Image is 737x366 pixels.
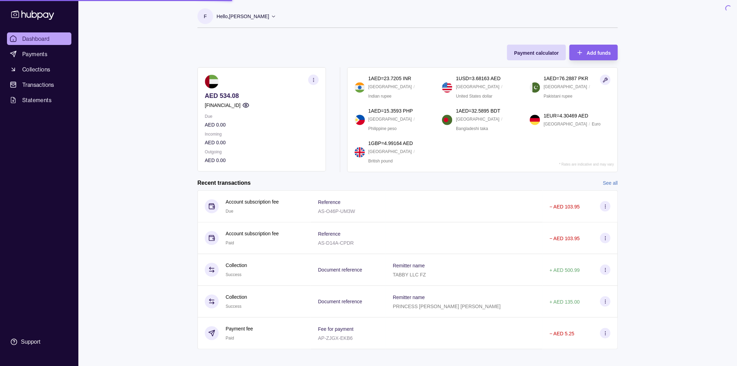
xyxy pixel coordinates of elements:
p: 1 GBP = 4.99164 AED [368,139,413,147]
p: AP-ZJGX-EKB6 [318,335,353,341]
a: Payments [7,48,71,60]
p: Document reference [318,267,362,273]
p: [GEOGRAPHIC_DATA] [456,83,499,91]
p: / [501,83,502,91]
p: Collection [226,261,247,269]
p: Reference [318,231,341,237]
p: Euro [592,120,600,128]
p: F [204,13,207,20]
a: Statements [7,94,71,106]
p: Remitter name [393,263,425,268]
p: * Rates are indicative and may vary [559,162,614,166]
p: British pound [368,157,393,165]
p: Bangladeshi taka [456,125,488,132]
p: Fee for payment [318,326,354,332]
p: [GEOGRAPHIC_DATA] [544,83,587,91]
p: 1 EUR = 4.30469 AED [544,112,588,120]
button: Payment calculator [507,45,566,60]
a: See all [603,179,618,187]
span: Due [226,209,233,214]
img: us [442,82,452,93]
p: − AED 5.25 [550,331,574,336]
p: / [589,83,590,91]
a: Dashboard [7,32,71,45]
span: Success [226,304,241,309]
p: AED 0.00 [205,139,319,146]
span: Paid [226,336,234,341]
p: Due [205,113,319,120]
p: Outgoing [205,148,319,156]
p: Philippine peso [368,125,397,132]
p: [GEOGRAPHIC_DATA] [368,148,412,155]
p: [GEOGRAPHIC_DATA] [456,115,499,123]
h2: Recent transactions [197,179,251,187]
p: Incoming [205,130,319,138]
span: Success [226,272,241,277]
span: Collections [22,65,50,74]
p: Collection [226,293,247,301]
p: / [589,120,590,128]
p: + AED 500.99 [550,267,580,273]
p: AED 0.00 [205,121,319,129]
p: 1 AED = 76.2887 PKR [544,75,588,82]
p: AS-D14A-CPDR [318,240,354,246]
p: Hello, [PERSON_NAME] [217,13,269,20]
p: / [414,83,415,91]
span: Add funds [587,50,611,56]
p: AED 534.08 [205,92,319,100]
img: ph [355,115,365,125]
p: / [414,115,415,123]
p: United States dollar [456,92,492,100]
img: de [530,115,540,125]
img: bd [442,115,452,125]
p: − AED 103.95 [550,204,580,209]
p: 1 AED = 15.3593 PHP [368,107,413,115]
span: Dashboard [22,35,50,43]
p: 1 USD = 3.68163 AED [456,75,501,82]
p: Indian rupee [368,92,392,100]
img: gb [355,147,365,158]
a: Transactions [7,78,71,91]
span: Payment calculator [514,50,559,56]
img: pk [530,82,540,93]
a: Support [7,335,71,349]
div: Support [21,338,40,346]
p: Pakistani rupee [544,92,573,100]
p: PRINCESS [PERSON_NAME] [PERSON_NAME] [393,304,501,309]
p: AS-O46P-UM3W [318,208,355,214]
p: [GEOGRAPHIC_DATA] [544,120,587,128]
span: Payments [22,50,47,58]
span: Paid [226,241,234,245]
p: / [414,148,415,155]
p: [GEOGRAPHIC_DATA] [368,115,412,123]
p: + AED 135.00 [550,299,580,305]
p: Remitter name [393,295,425,300]
p: Account subscription fee [226,198,279,206]
p: 1 AED = 32.5895 BDT [456,107,500,115]
p: TABBY LLC FZ [393,272,426,277]
p: Account subscription fee [226,230,279,237]
img: in [355,82,365,93]
a: Collections [7,63,71,76]
button: Add funds [569,45,618,60]
p: 1 AED = 23.7205 INR [368,75,411,82]
p: AED 0.00 [205,157,319,164]
p: Document reference [318,299,362,304]
p: [FINANCIAL_ID] [205,101,241,109]
p: / [501,115,502,123]
p: − AED 103.95 [550,236,580,241]
p: Payment fee [226,325,253,333]
img: ae [205,75,219,89]
span: Transactions [22,81,54,89]
p: Reference [318,199,341,205]
span: Statements [22,96,52,104]
p: [GEOGRAPHIC_DATA] [368,83,412,91]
